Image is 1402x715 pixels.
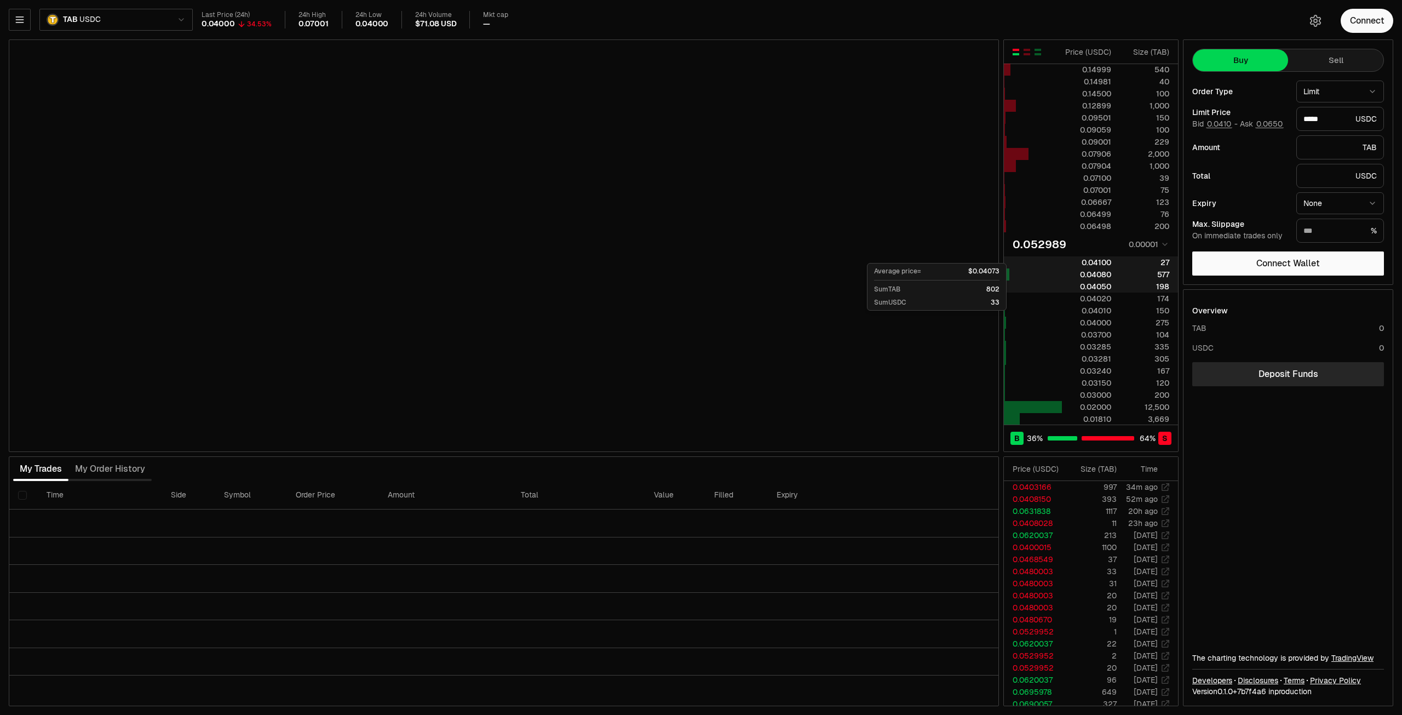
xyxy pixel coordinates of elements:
[1013,237,1066,252] div: 0.052989
[1062,257,1111,268] div: 0.04100
[1121,161,1169,171] div: 1,000
[215,481,287,510] th: Symbol
[1341,9,1393,33] button: Connect
[1134,603,1158,613] time: [DATE]
[1192,172,1288,180] div: Total
[1121,148,1169,159] div: 2,000
[202,11,272,19] div: Last Price (24h)
[1126,464,1158,474] div: Time
[1066,529,1117,541] td: 213
[1134,663,1158,673] time: [DATE]
[1134,699,1158,709] time: [DATE]
[1066,565,1117,577] td: 33
[1062,185,1111,196] div: 0.07001
[1121,136,1169,147] div: 229
[1033,48,1042,56] button: Show Buy Orders Only
[1296,81,1384,102] button: Limit
[1192,251,1384,276] button: Connect Wallet
[1066,626,1117,638] td: 1
[1125,238,1169,251] button: 0.00001
[1066,493,1117,505] td: 393
[1062,402,1111,413] div: 0.02000
[874,298,906,307] p: Sum USDC
[1192,108,1288,116] div: Limit Price
[1062,76,1111,87] div: 0.14981
[1192,220,1288,228] div: Max. Slippage
[1004,481,1066,493] td: 0.0403166
[1121,414,1169,425] div: 3,669
[1238,675,1278,686] a: Disclosures
[1134,542,1158,552] time: [DATE]
[1066,577,1117,590] td: 31
[1192,305,1228,316] div: Overview
[1121,257,1169,268] div: 27
[1284,675,1305,686] a: Terms
[1237,687,1266,696] span: 7b7f4a6f783e81bb243c0ce7231142678f739d5c
[9,40,998,451] iframe: Financial Chart
[1121,100,1169,111] div: 1,000
[1066,662,1117,674] td: 20
[1004,698,1066,710] td: 0.0690057
[1379,323,1384,334] div: 0
[1066,481,1117,493] td: 997
[1066,638,1117,650] td: 22
[1004,565,1066,577] td: 0.0480003
[1121,402,1169,413] div: 12,500
[1296,192,1384,214] button: None
[1192,362,1384,386] a: Deposit Funds
[1134,554,1158,564] time: [DATE]
[1062,221,1111,232] div: 0.06498
[1121,293,1169,304] div: 174
[1066,698,1117,710] td: 327
[1066,614,1117,626] td: 19
[298,11,329,19] div: 24h High
[1121,185,1169,196] div: 75
[1121,221,1169,232] div: 200
[1192,653,1384,663] div: The charting technology is provided by
[1288,49,1383,71] button: Sell
[1062,47,1111,58] div: Price ( USDC )
[1062,365,1111,376] div: 0.03240
[1296,164,1384,188] div: USDC
[355,19,389,29] div: 0.04000
[1192,231,1288,241] div: On immediate trades only
[1062,353,1111,364] div: 0.03281
[1121,377,1169,388] div: 120
[1134,567,1158,576] time: [DATE]
[1062,269,1111,280] div: 0.04080
[1012,48,1020,56] button: Show Buy and Sell Orders
[1062,281,1111,292] div: 0.04050
[1134,639,1158,649] time: [DATE]
[1004,614,1066,626] td: 0.0480670
[1062,112,1111,123] div: 0.09501
[1121,173,1169,184] div: 39
[1134,651,1158,661] time: [DATE]
[1004,650,1066,662] td: 0.0529952
[1121,341,1169,352] div: 335
[1062,209,1111,220] div: 0.06499
[1121,88,1169,99] div: 100
[1121,124,1169,135] div: 100
[1004,602,1066,614] td: 0.0480003
[1062,317,1111,328] div: 0.04000
[1140,433,1156,444] span: 64 %
[874,267,921,276] p: Average price=
[202,19,235,29] div: 0.04000
[63,15,77,25] span: TAB
[1062,161,1111,171] div: 0.07904
[1193,49,1288,71] button: Buy
[1192,323,1206,334] div: TAB
[986,285,999,294] p: 802
[1134,615,1158,625] time: [DATE]
[1004,553,1066,565] td: 0.0468549
[483,11,508,19] div: Mkt cap
[1379,342,1384,353] div: 0
[1062,197,1111,208] div: 0.06667
[1004,626,1066,638] td: 0.0529952
[1126,494,1158,504] time: 52m ago
[1004,517,1066,529] td: 0.0408028
[1192,675,1232,686] a: Developers
[1128,518,1158,528] time: 23h ago
[1062,100,1111,111] div: 0.12899
[1062,305,1111,316] div: 0.04010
